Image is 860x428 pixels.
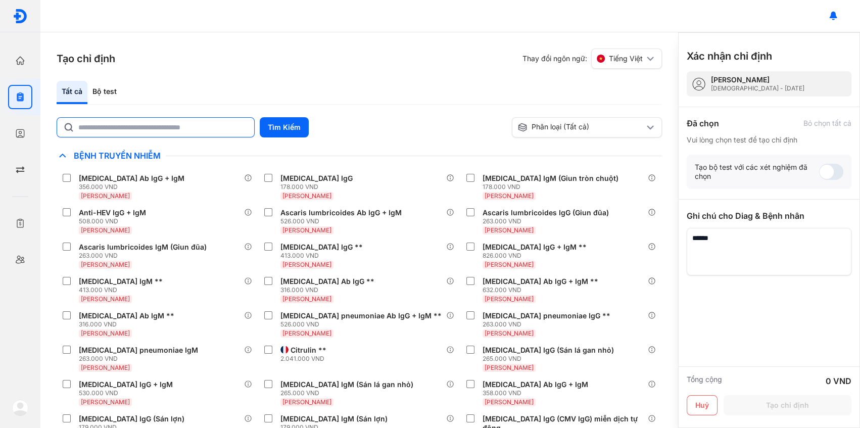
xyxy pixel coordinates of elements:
[803,119,851,128] div: Bỏ chọn tất cả
[483,311,610,320] div: [MEDICAL_DATA] pneumoniae IgG **
[282,192,331,200] span: [PERSON_NAME]
[522,49,662,69] div: Thay đổi ngôn ngữ:
[485,261,534,268] span: [PERSON_NAME]
[282,261,331,268] span: [PERSON_NAME]
[79,174,184,183] div: [MEDICAL_DATA] Ab IgG + IgM
[280,414,388,423] div: [MEDICAL_DATA] IgM (Sán lợn)
[483,277,598,286] div: [MEDICAL_DATA] Ab IgG + IgM **
[260,117,309,137] button: Tìm Kiếm
[280,208,402,217] div: Ascaris lumbricoides Ab IgG + IgM
[687,135,851,145] div: Vui lòng chọn test để tạo chỉ định
[81,398,130,406] span: [PERSON_NAME]
[282,226,331,234] span: [PERSON_NAME]
[483,183,623,191] div: 178.000 VND
[280,217,406,225] div: 526.000 VND
[609,54,643,63] span: Tiếng Việt
[57,52,115,66] h3: Tạo chỉ định
[485,226,534,234] span: [PERSON_NAME]
[79,252,211,260] div: 263.000 VND
[81,261,130,268] span: [PERSON_NAME]
[13,9,28,24] img: logo
[79,243,207,252] div: Ascaris lumbricoides IgM (Giun đũa)
[483,389,592,397] div: 358.000 VND
[81,295,130,303] span: [PERSON_NAME]
[79,183,188,191] div: 356.000 VND
[87,81,122,104] div: Bộ test
[711,75,804,84] div: [PERSON_NAME]
[282,295,331,303] span: [PERSON_NAME]
[81,364,130,371] span: [PERSON_NAME]
[280,243,363,252] div: [MEDICAL_DATA] IgG **
[517,122,645,132] div: Phân loại (Tất cả)
[485,192,534,200] span: [PERSON_NAME]
[282,329,331,337] span: [PERSON_NAME]
[280,183,357,191] div: 178.000 VND
[711,84,804,92] div: [DEMOGRAPHIC_DATA] - [DATE]
[69,151,166,161] span: Bệnh Truyền Nhiễm
[81,226,130,234] span: [PERSON_NAME]
[483,174,618,183] div: [MEDICAL_DATA] IgM (Giun tròn chuột)
[79,311,174,320] div: [MEDICAL_DATA] Ab IgM **
[280,174,353,183] div: [MEDICAL_DATA] IgG
[483,217,613,225] div: 263.000 VND
[280,311,442,320] div: [MEDICAL_DATA] pneumoniae Ab IgG + IgM **
[291,346,326,355] div: Citrulin **
[687,117,719,129] div: Đã chọn
[687,375,722,387] div: Tổng cộng
[280,389,417,397] div: 265.000 VND
[81,329,130,337] span: [PERSON_NAME]
[79,277,163,286] div: [MEDICAL_DATA] IgM **
[485,398,534,406] span: [PERSON_NAME]
[280,277,374,286] div: [MEDICAL_DATA] Ab IgG **
[695,163,819,181] div: Tạo bộ test với các xét nghiệm đã chọn
[483,380,588,389] div: [MEDICAL_DATA] Ab IgG + IgM
[79,389,177,397] div: 530.000 VND
[483,252,591,260] div: 826.000 VND
[280,320,446,328] div: 526.000 VND
[687,210,851,222] div: Ghi chú cho Diag & Bệnh nhân
[826,375,851,387] div: 0 VND
[485,364,534,371] span: [PERSON_NAME]
[280,252,367,260] div: 413.000 VND
[687,49,772,63] h3: Xác nhận chỉ định
[79,320,178,328] div: 316.000 VND
[483,208,609,217] div: Ascaris lumbricoides IgG (Giun đũa)
[485,295,534,303] span: [PERSON_NAME]
[282,398,331,406] span: [PERSON_NAME]
[483,346,614,355] div: [MEDICAL_DATA] IgG (Sán lá gan nhỏ)
[79,208,146,217] div: Anti-HEV IgG + IgM
[483,355,618,363] div: 265.000 VND
[79,217,150,225] div: 508.000 VND
[280,355,330,363] div: 2.041.000 VND
[57,81,87,104] div: Tất cả
[485,329,534,337] span: [PERSON_NAME]
[483,320,614,328] div: 263.000 VND
[483,243,587,252] div: [MEDICAL_DATA] IgG + IgM **
[280,286,378,294] div: 316.000 VND
[81,192,130,200] span: [PERSON_NAME]
[79,355,202,363] div: 263.000 VND
[280,380,413,389] div: [MEDICAL_DATA] IgM (Sán lá gan nhỏ)
[724,395,851,415] button: Tạo chỉ định
[79,414,184,423] div: [MEDICAL_DATA] IgG (Sán lợn)
[79,380,173,389] div: [MEDICAL_DATA] IgG + IgM
[79,286,167,294] div: 413.000 VND
[483,286,602,294] div: 632.000 VND
[687,395,718,415] button: Huỷ
[12,400,28,416] img: logo
[79,346,198,355] div: [MEDICAL_DATA] pneumoniae IgM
